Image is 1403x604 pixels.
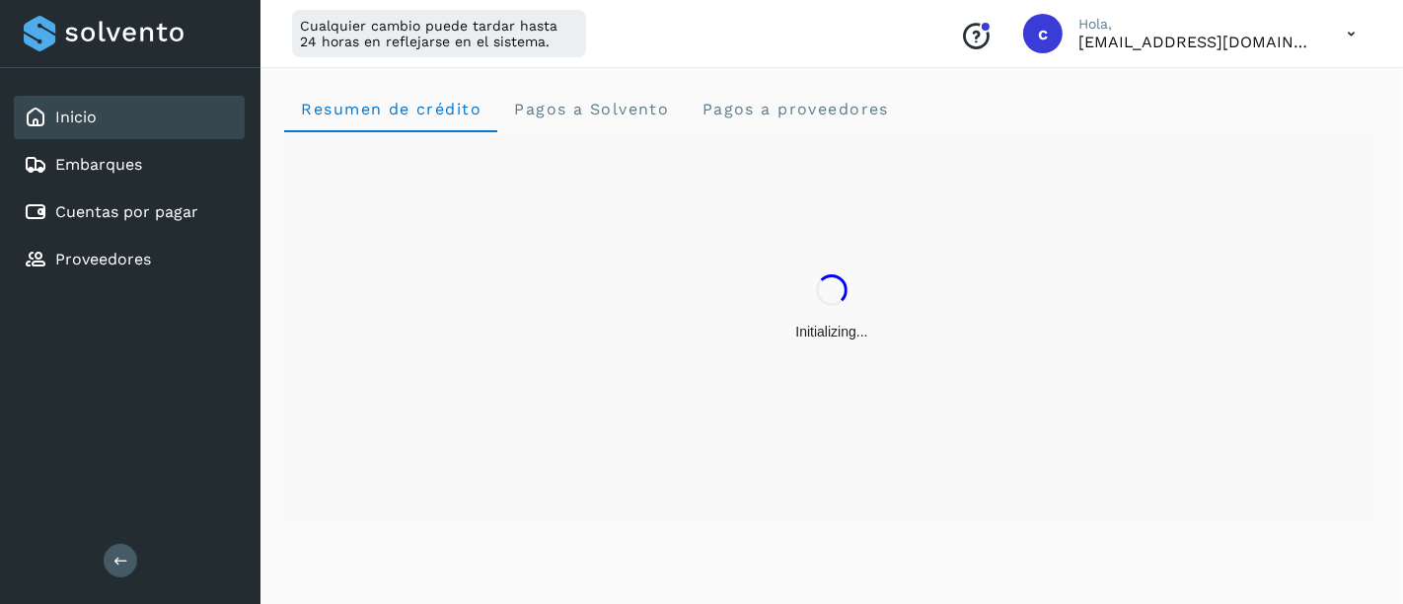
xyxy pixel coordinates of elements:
a: Embarques [55,155,142,174]
p: cxp1@53cargo.com [1078,33,1315,51]
div: Cualquier cambio puede tardar hasta 24 horas en reflejarse en el sistema. [292,10,586,57]
div: Embarques [14,143,245,187]
span: Pagos a Solvento [513,100,669,118]
p: Hola, [1078,16,1315,33]
a: Cuentas por pagar [55,202,198,221]
a: Proveedores [55,250,151,268]
span: Resumen de crédito [300,100,481,118]
span: Pagos a proveedores [701,100,889,118]
div: Cuentas por pagar [14,190,245,234]
div: Proveedores [14,238,245,281]
a: Inicio [55,108,97,126]
div: Inicio [14,96,245,139]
